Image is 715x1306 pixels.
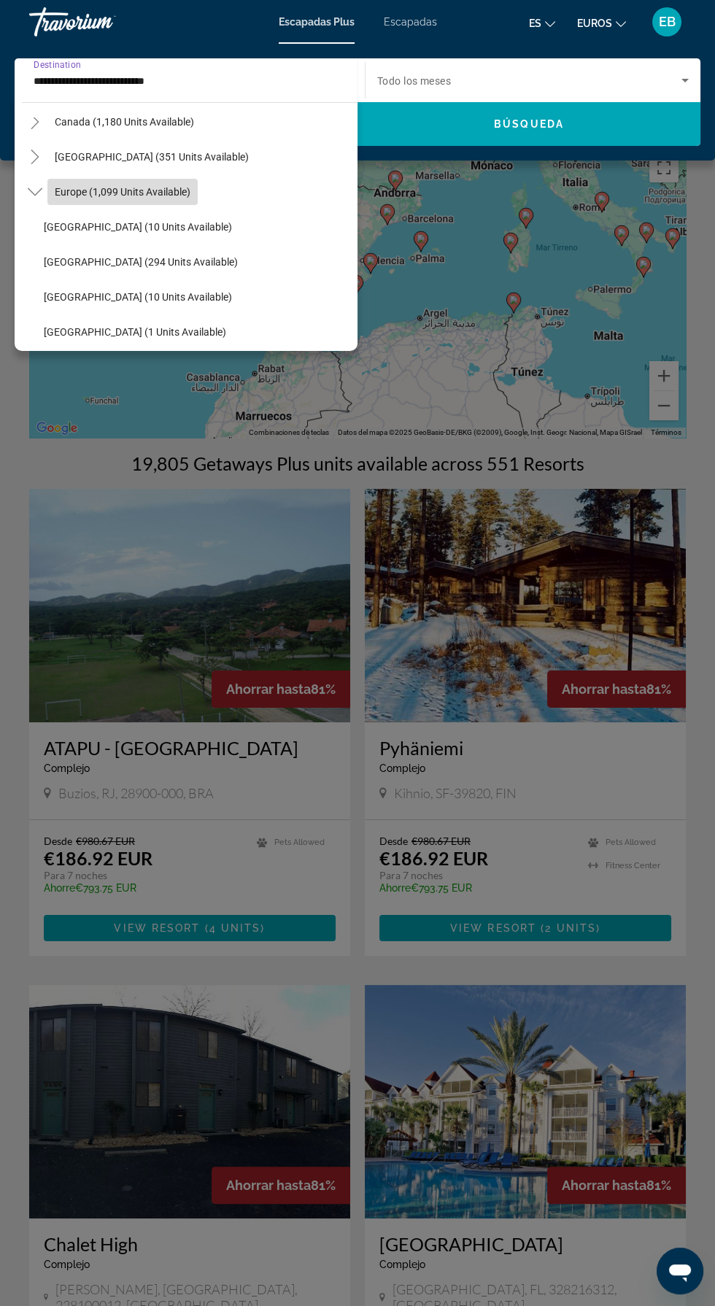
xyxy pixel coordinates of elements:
[357,102,700,146] button: Búsqueda
[55,151,249,163] span: [GEOGRAPHIC_DATA] (351 units available)
[47,144,256,170] button: [GEOGRAPHIC_DATA] (351 units available)
[494,118,564,130] span: Búsqueda
[55,186,190,198] span: Europe (1,099 units available)
[384,16,437,28] a: Escapadas
[44,291,232,303] span: [GEOGRAPHIC_DATA] (10 units available)
[377,75,451,87] span: Todo los meses
[22,144,47,170] button: Toggle Caribbean & Atlantic Islands (351 units available)
[529,18,541,29] font: es
[577,18,612,29] font: euros
[36,319,357,345] button: [GEOGRAPHIC_DATA] (1 units available)
[36,214,357,240] button: [GEOGRAPHIC_DATA] (10 units available)
[657,1248,703,1294] iframe: Botón para iniciar la ventana de mensajería
[577,12,626,34] button: Cambiar moneda
[47,179,198,205] button: Europe (1,099 units available)
[36,284,357,310] button: [GEOGRAPHIC_DATA] (10 units available)
[279,16,355,28] a: Escapadas Plus
[34,59,81,69] span: Destination
[29,3,175,41] a: Travorium
[44,221,232,233] span: [GEOGRAPHIC_DATA] (10 units available)
[529,12,555,34] button: Cambiar idioma
[36,249,357,275] button: [GEOGRAPHIC_DATA] (294 units available)
[22,109,47,135] button: Toggle Canada (1,180 units available)
[55,116,194,128] span: Canada (1,180 units available)
[648,7,686,37] button: Menú de usuario
[44,326,226,338] span: [GEOGRAPHIC_DATA] (1 units available)
[659,14,676,29] font: EB
[44,256,238,268] span: [GEOGRAPHIC_DATA] (294 units available)
[47,109,201,135] button: Canada (1,180 units available)
[22,179,47,205] button: Toggle Europe (1,099 units available)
